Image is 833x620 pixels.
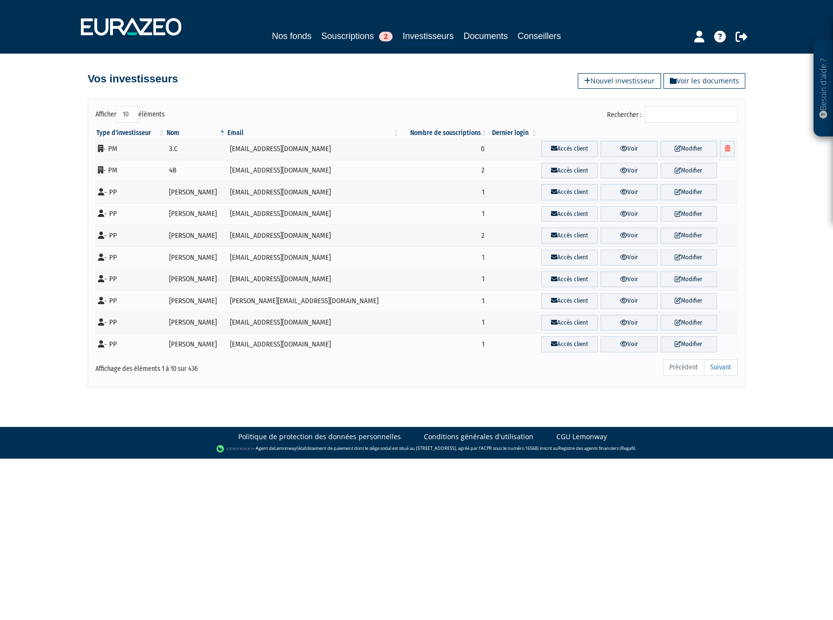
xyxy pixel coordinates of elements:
[400,247,488,269] td: 1
[238,432,401,442] a: Politique de protection des données personnelles
[704,359,738,376] a: Suivant
[227,312,400,334] td: [EMAIL_ADDRESS][DOMAIN_NAME]
[661,206,717,222] a: Modifier
[95,269,166,291] td: - PP
[227,247,400,269] td: [EMAIL_ADDRESS][DOMAIN_NAME]
[166,138,227,160] td: 3.C
[601,315,657,331] a: Voir
[227,225,400,247] td: [EMAIL_ADDRESS][DOMAIN_NAME]
[95,181,166,203] td: - PP
[556,432,607,442] a: CGU Lemonway
[424,432,533,442] a: Conditions générales d'utilisation
[81,18,181,36] img: 1732889491-logotype_eurazeo_blanc_rvb.png
[166,333,227,355] td: [PERSON_NAME]
[400,128,488,138] th: Nombre de souscriptions : activer pour trier la colonne par ordre croissant
[88,73,178,85] h4: Vos investisseurs
[663,73,745,89] a: Voir les documents
[95,225,166,247] td: - PP
[601,206,657,222] a: Voir
[95,203,166,225] td: - PP
[227,181,400,203] td: [EMAIL_ADDRESS][DOMAIN_NAME]
[464,29,508,43] a: Documents
[541,271,598,288] a: Accès client
[166,247,227,269] td: [PERSON_NAME]
[601,184,657,200] a: Voir
[541,293,598,309] a: Accès client
[116,106,138,123] select: Afficheréléments
[227,269,400,291] td: [EMAIL_ADDRESS][DOMAIN_NAME]
[379,32,393,41] span: 2
[818,44,829,132] p: Besoin d'aide ?
[601,250,657,266] a: Voir
[601,163,657,179] a: Voir
[541,336,598,352] a: Accès client
[227,128,400,138] th: Email : activer pour trier la colonne par ordre croissant
[661,184,717,200] a: Modifier
[400,269,488,291] td: 1
[166,269,227,291] td: [PERSON_NAME]
[645,106,738,123] input: Rechercher :
[95,128,166,138] th: Type d'investisseur : activer pour trier la colonne par ordre croissant
[95,333,166,355] td: - PP
[661,141,717,157] a: Modifier
[166,203,227,225] td: [PERSON_NAME]
[541,228,598,244] a: Accès client
[95,138,166,160] td: - PM
[601,336,657,352] a: Voir
[227,138,400,160] td: [EMAIL_ADDRESS][DOMAIN_NAME]
[541,315,598,331] a: Accès client
[272,29,311,43] a: Nos fonds
[166,128,227,138] th: Nom : activer pour trier la colonne par ordre d&eacute;croissant
[661,228,717,244] a: Modifier
[10,444,823,454] div: - Agent de (établissement de paiement dont le siège social est situé au [STREET_ADDRESS], agréé p...
[400,203,488,225] td: 1
[518,29,561,43] a: Conseillers
[661,250,717,266] a: Modifier
[274,445,297,451] a: Lemonway
[166,290,227,312] td: [PERSON_NAME]
[661,315,717,331] a: Modifier
[95,312,166,334] td: - PP
[166,181,227,203] td: [PERSON_NAME]
[601,228,657,244] a: Voir
[541,250,598,266] a: Accès client
[601,141,657,157] a: Voir
[538,128,738,138] th: &nbsp;
[166,312,227,334] td: [PERSON_NAME]
[400,181,488,203] td: 1
[95,358,355,374] div: Affichage des éléments 1 à 10 sur 436
[720,141,735,157] a: Supprimer
[661,163,717,179] a: Modifier
[541,184,598,200] a: Accès client
[95,106,165,123] label: Afficher éléments
[661,271,717,288] a: Modifier
[488,128,538,138] th: Dernier login : activer pour trier la colonne par ordre croissant
[400,138,488,160] td: 0
[607,106,738,123] label: Rechercher :
[661,336,717,352] a: Modifier
[400,290,488,312] td: 1
[400,333,488,355] td: 1
[541,206,598,222] a: Accès client
[541,141,598,157] a: Accès client
[95,247,166,269] td: - PP
[601,271,657,288] a: Voir
[400,225,488,247] td: 2
[227,160,400,182] td: [EMAIL_ADDRESS][DOMAIN_NAME]
[227,203,400,225] td: [EMAIL_ADDRESS][DOMAIN_NAME]
[321,29,393,43] a: Souscriptions2
[661,293,717,309] a: Modifier
[541,163,598,179] a: Accès client
[95,290,166,312] td: - PP
[216,444,254,454] img: logo-lemonway.png
[166,225,227,247] td: [PERSON_NAME]
[578,73,661,89] a: Nouvel investisseur
[227,333,400,355] td: [EMAIL_ADDRESS][DOMAIN_NAME]
[227,290,400,312] td: [PERSON_NAME][EMAIL_ADDRESS][DOMAIN_NAME]
[558,445,635,451] a: Registre des agents financiers (Regafi)
[166,160,227,182] td: 4B
[402,29,454,44] a: Investisseurs
[400,312,488,334] td: 1
[400,160,488,182] td: 2
[95,160,166,182] td: - PM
